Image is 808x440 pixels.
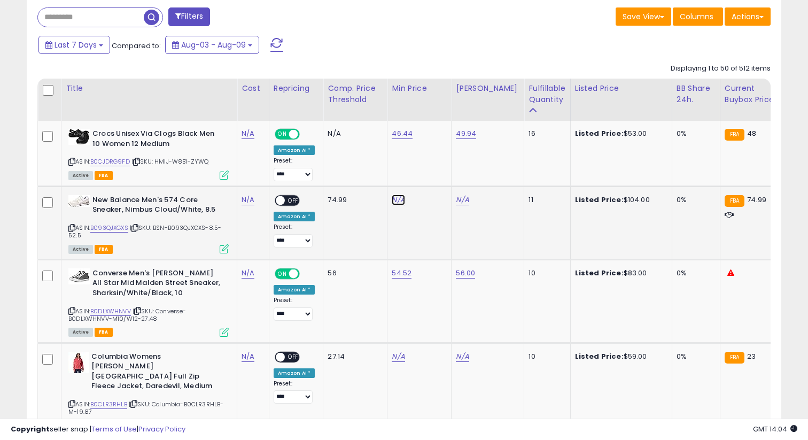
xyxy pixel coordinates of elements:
[392,128,413,139] a: 46.44
[680,11,713,22] span: Columns
[392,83,447,94] div: Min Price
[68,245,93,254] span: All listings currently available for purchase on Amazon
[165,36,259,54] button: Aug-03 - Aug-09
[456,195,469,205] a: N/A
[575,195,624,205] b: Listed Price:
[168,7,210,26] button: Filters
[95,328,113,337] span: FBA
[725,7,771,26] button: Actions
[274,380,315,404] div: Preset:
[92,129,222,151] b: Crocs Unisex Via Clogs Black Men 10 Women 12 Medium
[725,83,780,105] div: Current Buybox Price
[68,268,229,336] div: ASIN:
[575,128,624,138] b: Listed Price:
[392,195,405,205] a: N/A
[753,424,797,434] span: 2025-08-17 14:04 GMT
[677,195,712,205] div: 0%
[274,212,315,221] div: Amazon AI *
[677,268,712,278] div: 0%
[242,128,254,139] a: N/A
[11,424,185,435] div: seller snap | |
[138,424,185,434] a: Privacy Policy
[328,83,383,105] div: Comp. Price Threshold
[68,129,90,145] img: 41STb9SsSQL._SL40_.jpg
[392,351,405,362] a: N/A
[616,7,671,26] button: Save View
[529,195,562,205] div: 11
[328,195,379,205] div: 74.99
[242,351,254,362] a: N/A
[575,195,664,205] div: $104.00
[456,268,475,279] a: 56.00
[575,83,667,94] div: Listed Price
[575,129,664,138] div: $53.00
[328,352,379,361] div: 27.14
[68,171,93,180] span: All listings currently available for purchase on Amazon
[274,223,315,248] div: Preset:
[90,223,128,233] a: B093QJXGXS
[11,424,50,434] strong: Copyright
[90,400,127,409] a: B0CLR3RHLB
[677,129,712,138] div: 0%
[242,268,254,279] a: N/A
[298,269,315,278] span: OFF
[456,83,519,94] div: [PERSON_NAME]
[747,195,766,205] span: 74.99
[747,128,756,138] span: 48
[677,83,716,105] div: BB Share 24h.
[92,268,222,301] b: Converse Men's [PERSON_NAME] All Star Mid Malden Street Sneaker, Sharksin/White/Black, 10
[91,352,221,394] b: Columbia Womens [PERSON_NAME][GEOGRAPHIC_DATA] Full Zip Fleece Jacket, Daredevil, Medium
[725,129,744,141] small: FBA
[456,128,476,139] a: 49.94
[131,157,209,166] span: | SKU: HMIJ-W8B1-ZYWQ
[68,129,229,179] div: ASIN:
[68,195,229,252] div: ASIN:
[55,40,97,50] span: Last 7 Days
[274,297,315,321] div: Preset:
[677,352,712,361] div: 0%
[68,400,224,416] span: | SKU: Columbia-B0CLR3RHLB-M-19.87
[529,352,562,361] div: 10
[112,41,161,51] span: Compared to:
[274,368,315,378] div: Amazon AI *
[673,7,723,26] button: Columns
[68,328,93,337] span: All listings currently available for purchase on Amazon
[529,83,565,105] div: Fulfillable Quantity
[38,36,110,54] button: Last 7 Days
[95,245,113,254] span: FBA
[274,285,315,295] div: Amazon AI *
[276,269,289,278] span: ON
[529,129,562,138] div: 16
[95,171,113,180] span: FBA
[181,40,246,50] span: Aug-03 - Aug-09
[529,268,562,278] div: 10
[274,83,319,94] div: Repricing
[90,157,130,166] a: B0CJDRG9FD
[242,83,265,94] div: Cost
[575,352,664,361] div: $59.00
[725,195,744,207] small: FBA
[575,268,664,278] div: $83.00
[90,307,131,316] a: B0DLXWHNVV
[92,195,222,218] b: New Balance Men's 574 Core Sneaker, Nimbus Cloud/White, 8.5
[575,351,624,361] b: Listed Price:
[68,268,90,284] img: 41Yh30Q46NL._SL40_.jpg
[276,130,289,139] span: ON
[91,424,137,434] a: Terms of Use
[575,268,624,278] b: Listed Price:
[68,195,90,207] img: 31LGEJebBpL._SL40_.jpg
[68,352,89,373] img: 41pU4kl1n9L._SL40_.jpg
[392,268,411,279] a: 54.52
[285,196,302,205] span: OFF
[747,351,756,361] span: 23
[68,223,221,240] span: | SKU: BSN-B093QJXGXS-8.5-52.5
[274,157,315,181] div: Preset:
[242,195,254,205] a: N/A
[274,145,315,155] div: Amazon AI *
[456,351,469,362] a: N/A
[328,129,379,138] div: N/A
[66,83,232,94] div: Title
[285,352,302,361] span: OFF
[328,268,379,278] div: 56
[298,130,315,139] span: OFF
